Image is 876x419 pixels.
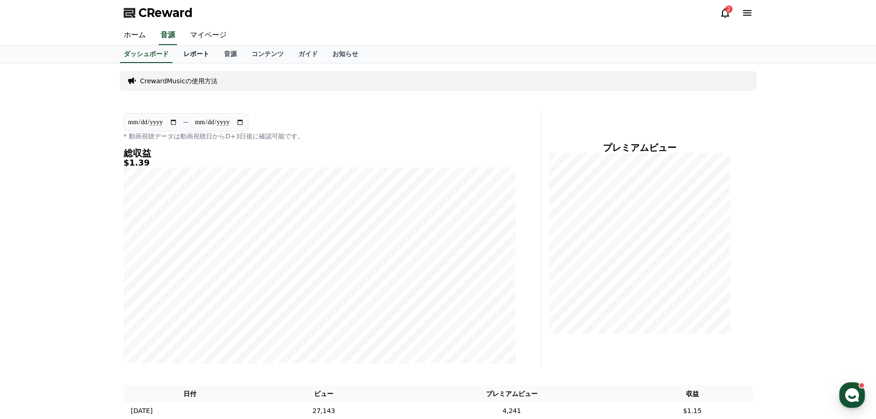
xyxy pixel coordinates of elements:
p: * 動画視聴データは動画視聴日からD+3日後に確認可能です。 [124,132,515,141]
div: 2 [725,6,733,13]
th: プレミアムビュー [391,385,632,402]
p: [DATE] [131,406,153,416]
th: 日付 [124,385,256,402]
span: Home [23,305,40,313]
a: レポート [176,46,217,63]
th: 収益 [632,385,753,402]
th: ビュー [256,385,391,402]
a: ホーム [116,26,153,45]
a: 音源 [217,46,244,63]
h5: $1.39 [124,158,515,167]
h4: プレミアムビュー [549,143,731,153]
span: Settings [136,305,159,313]
a: ダッシュボード [120,46,172,63]
a: ガイド [291,46,325,63]
a: Settings [119,292,177,315]
a: Messages [61,292,119,315]
a: マイページ [183,26,234,45]
a: コンテンツ [244,46,291,63]
a: 2 [720,7,731,18]
a: CReward [124,6,193,20]
p: ~ [183,117,189,128]
a: Home [3,292,61,315]
span: CReward [138,6,193,20]
a: 音源 [159,26,177,45]
a: CrewardMusicの使用方法 [140,76,218,86]
span: Messages [76,306,103,313]
h4: 総収益 [124,148,515,158]
a: お知らせ [325,46,366,63]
